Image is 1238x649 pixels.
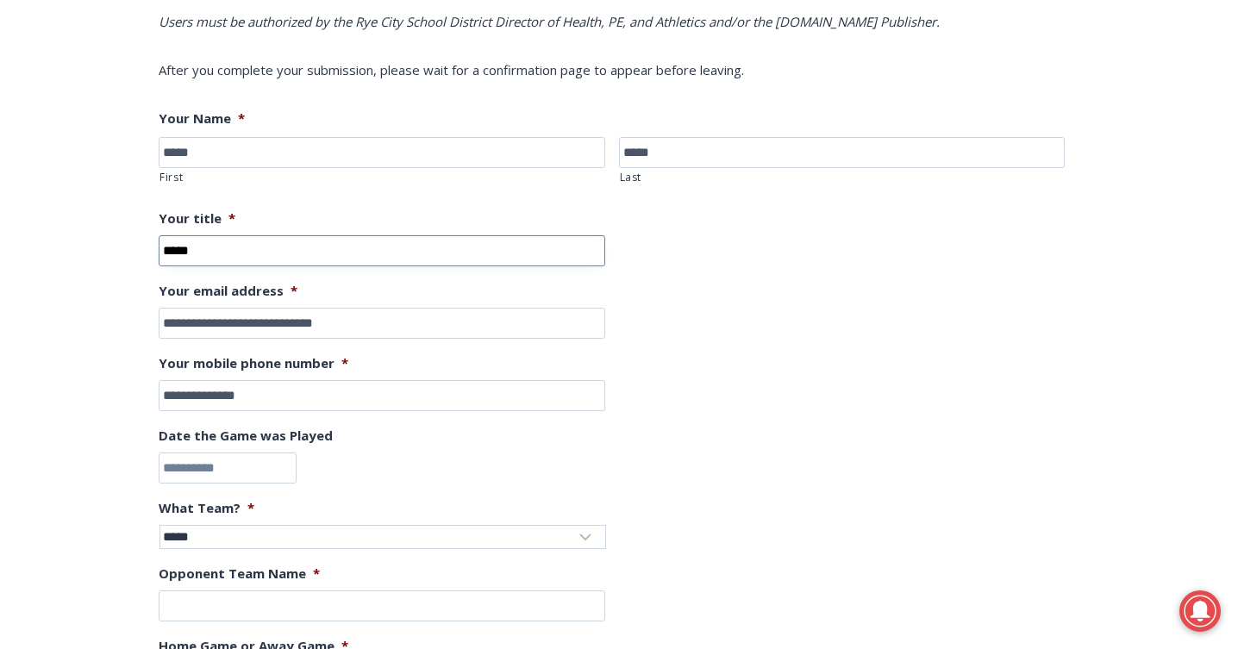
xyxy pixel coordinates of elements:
span: Intern @ [DOMAIN_NAME] [451,172,799,210]
label: Your mobile phone number [159,355,348,372]
div: "I learned about the history of a place I’d honestly never considered even as a resident of [GEOG... [435,1,815,167]
p: After you complete your submission, please wait for a confirmation page to appear before leaving. [159,59,1079,80]
label: Last [620,169,1066,186]
label: What Team? [159,500,254,517]
label: First [159,169,605,186]
label: Your Name [159,110,245,128]
label: Your title [159,210,235,228]
label: Opponent Team Name [159,565,320,583]
label: Your email address [159,283,297,300]
label: Date the Game was Played [159,427,333,445]
a: Intern @ [DOMAIN_NAME] [415,167,835,215]
i: Users must be authorized by the Rye City School District Director of Health, PE, and Athletics an... [159,13,940,30]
